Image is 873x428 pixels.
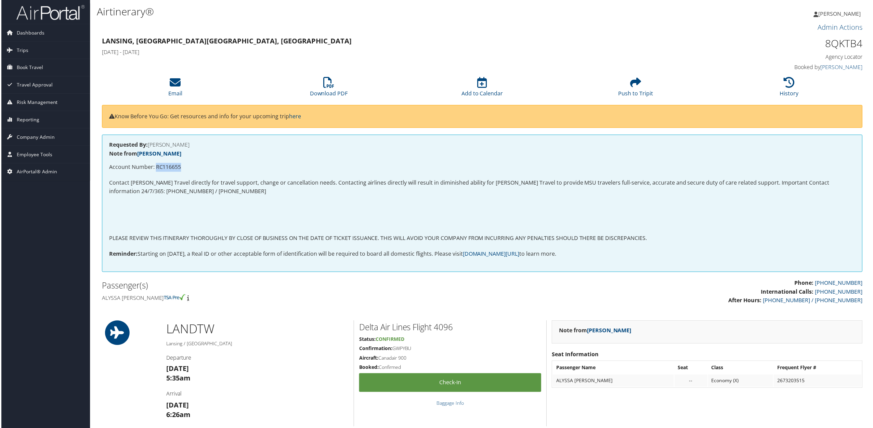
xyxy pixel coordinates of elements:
[675,363,708,375] th: Seat
[108,179,857,197] p: Contact [PERSON_NAME] Travel directly for travel support, change or cancellation needs. Contactin...
[15,146,51,163] span: Employee Tools
[461,81,503,97] a: Add to Calendar
[108,150,181,158] strong: Note from
[619,81,654,97] a: Push to Tripit
[165,321,348,338] h1: LAN DTW
[165,391,348,399] h4: Arrival
[136,150,181,158] a: [PERSON_NAME]
[101,281,477,292] h2: Passenger(s)
[819,23,864,32] a: Admin Actions
[108,163,857,172] p: Account Number: RC116655
[820,10,862,17] span: [PERSON_NAME]
[15,77,51,94] span: Travel Approval
[15,42,27,59] span: Trips
[681,36,864,51] h1: 8QKTB4
[15,24,43,41] span: Dashboards
[781,81,800,97] a: History
[436,401,464,407] a: Baggage Info
[762,289,815,296] strong: International Calls:
[359,346,392,352] strong: Confirmation:
[815,3,869,24] a: [PERSON_NAME]
[15,164,56,181] span: AirPortal® Admin
[709,376,774,388] td: Economy (X)
[289,113,301,120] a: here
[168,81,182,97] a: Email
[709,363,774,375] th: Class
[359,346,542,353] h5: GWPYBU
[559,327,632,335] strong: Note from
[359,365,542,372] h5: Confirmed
[108,250,857,259] p: Starting on [DATE], a Real ID or other acceptable form of identification will be required to boar...
[163,295,185,301] img: tsa-precheck.png
[165,402,188,411] strong: [DATE]
[165,411,190,420] strong: 6:26am
[165,365,188,374] strong: [DATE]
[775,376,863,388] td: 2673203515
[463,251,520,258] a: [DOMAIN_NAME][URL]
[15,4,83,21] img: airportal-logo.png
[729,297,763,305] strong: After Hours:
[108,112,857,121] p: Know Before You Go: Get resources and info for your upcoming trip
[15,59,42,76] span: Book Travel
[553,376,674,388] td: ALYSSA [PERSON_NAME]
[764,297,864,305] a: [PHONE_NUMBER] / [PHONE_NUMBER]
[375,337,404,343] span: Confirmed
[165,375,190,384] strong: 5:35am
[553,363,674,375] th: Passenger Name
[15,94,56,111] span: Risk Management
[165,341,348,348] h5: Lansing / [GEOGRAPHIC_DATA]
[96,4,611,19] h1: Airtinerary®
[587,327,632,335] a: [PERSON_NAME]
[101,295,477,303] h4: Alyssa [PERSON_NAME]
[359,337,375,343] strong: Status:
[359,374,542,393] a: Check-in
[775,363,863,375] th: Frequent Flyer #
[108,251,136,258] strong: Reminder:
[816,289,864,296] a: [PHONE_NUMBER]
[108,141,147,149] strong: Requested By:
[359,365,378,372] strong: Booked:
[822,64,864,71] a: [PERSON_NAME]
[165,355,348,362] h4: Departure
[108,235,857,243] p: PLEASE REVIEW THIS ITINERARY THOROUGHLY BY CLOSE OF BUSINESS ON THE DATE OF TICKET ISSUANCE. THIS...
[108,142,857,148] h4: [PERSON_NAME]
[816,280,864,287] a: [PHONE_NUMBER]
[681,53,864,61] h4: Agency Locator
[15,129,53,146] span: Company Admin
[101,36,351,45] strong: Lansing, [GEOGRAPHIC_DATA] [GEOGRAPHIC_DATA], [GEOGRAPHIC_DATA]
[796,280,815,287] strong: Phone:
[101,49,670,56] h4: [DATE] - [DATE]
[681,64,864,71] h4: Booked by
[552,351,599,359] strong: Seat Information
[359,356,378,362] strong: Aircraft:
[359,322,542,334] h2: Delta Air Lines Flight 4096
[679,379,705,385] div: --
[359,356,542,362] h5: Canadair 900
[15,111,38,129] span: Reporting
[310,81,348,97] a: Download PDF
